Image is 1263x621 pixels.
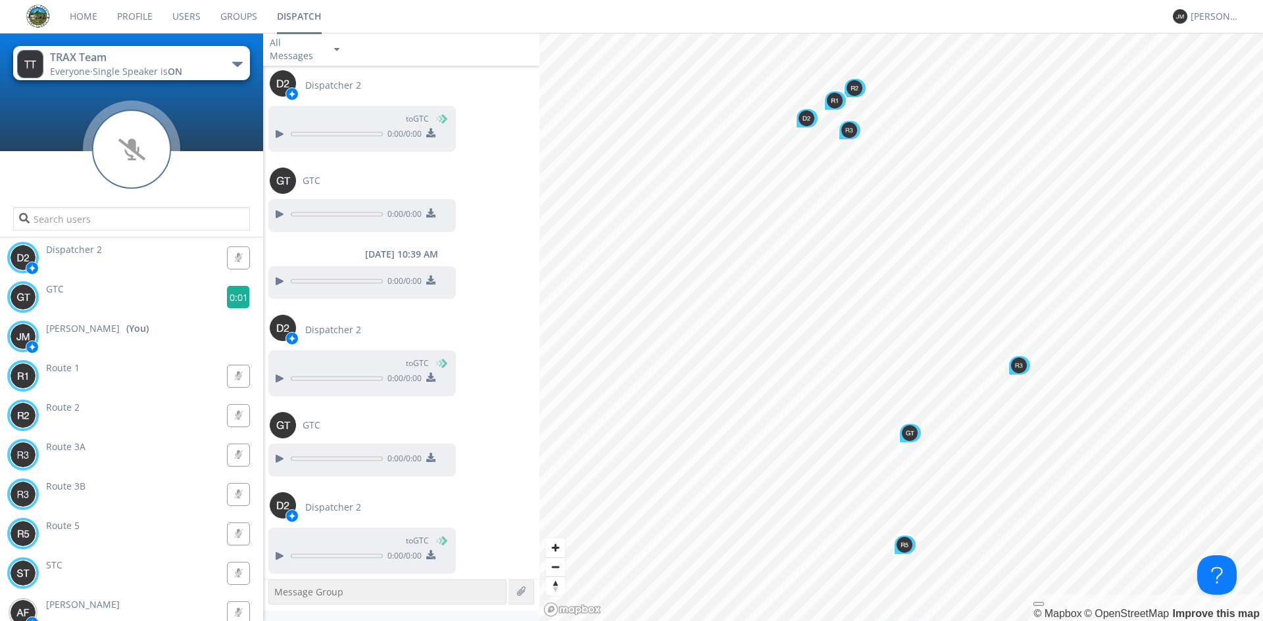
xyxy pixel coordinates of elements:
img: 373638.png [10,481,36,507]
span: Route 2 [46,401,80,413]
img: 373638.png [10,560,36,586]
div: Map marker [824,90,847,111]
img: download media button [426,373,435,382]
span: 0:00 / 0:00 [383,208,422,223]
img: 373638.png [799,110,814,126]
span: Route 1 [46,361,80,374]
span: Dispatcher 2 [305,501,361,514]
div: All Messages [270,36,322,62]
span: [PERSON_NAME] [46,322,120,335]
img: 373638.png [902,425,918,441]
span: GTC [303,174,320,187]
span: 0:00 / 0:00 [383,453,422,467]
img: 373638.png [1173,9,1187,24]
span: to GTC [406,535,429,547]
div: [DATE] 10:39 AM [263,248,539,261]
span: [PERSON_NAME] [46,598,120,610]
img: 373638.png [10,402,36,428]
img: 373638.png [10,520,36,547]
span: GTC [303,419,320,432]
span: Dispatcher 2 [305,323,361,336]
span: 0:00 / 0:00 [383,128,422,143]
img: 373638.png [827,93,843,108]
a: Mapbox logo [543,602,601,617]
span: Route 5 [46,519,80,532]
img: 373638.png [10,363,36,389]
img: 373638.png [847,80,862,96]
img: 373638.png [270,412,296,438]
img: eaff3883dddd41549c1c66aca941a5e6 [26,5,50,28]
a: Mapbox [1033,608,1081,619]
span: 0:00 / 0:00 [383,275,422,290]
span: Dispatcher 2 [305,79,361,92]
div: TRAX Team [50,50,198,65]
img: 373638.png [17,50,43,78]
button: TRAX TeamEveryone·Single Speaker isON [13,46,250,80]
iframe: Toggle Customer Support [1197,555,1237,595]
img: 373638.png [10,323,36,350]
img: download media button [426,550,435,559]
div: Map marker [838,120,862,141]
span: Route 3A [46,440,86,453]
button: Zoom out [546,557,565,576]
div: Map marker [893,534,917,555]
div: Everyone · [50,65,198,78]
a: OpenStreetMap [1084,608,1169,619]
div: Map marker [795,107,818,128]
canvas: Map [539,33,1263,621]
img: 373638.png [841,122,857,138]
span: 0:00 / 0:00 [383,550,422,564]
span: to GTC [406,357,429,369]
span: Route 3B [46,480,86,492]
img: 373638.png [10,284,36,310]
img: 373638.png [1011,357,1027,373]
img: download media button [426,275,435,285]
button: Zoom in [546,538,565,557]
button: Toggle attribution [1033,602,1044,606]
div: [PERSON_NAME] [1191,10,1240,23]
img: 373638.png [10,442,36,468]
div: Map marker [843,78,867,99]
input: Search users [13,207,250,231]
img: 373638.png [270,168,296,194]
span: to GTC [406,113,429,125]
img: 373638.png [897,537,912,553]
div: (You) [126,322,149,335]
img: 373638.png [270,492,296,518]
span: Single Speaker is [93,65,182,78]
div: Map marker [899,423,922,444]
img: caret-down-sm.svg [334,48,339,51]
span: GTC [46,283,64,295]
span: ON [168,65,182,78]
span: 0:00 / 0:00 [383,373,422,387]
div: Map marker [1008,355,1031,376]
img: download media button [426,453,435,462]
span: STC [46,559,62,571]
img: 373638.png [10,244,36,271]
span: Dispatcher 2 [46,243,102,256]
img: 373638.png [270,315,296,341]
a: Map feedback [1173,608,1260,619]
img: download media button [426,128,435,137]
img: 373638.png [270,70,296,97]
button: Reset bearing to north [546,576,565,595]
img: download media button [426,208,435,218]
div: Map marker [795,108,819,129]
